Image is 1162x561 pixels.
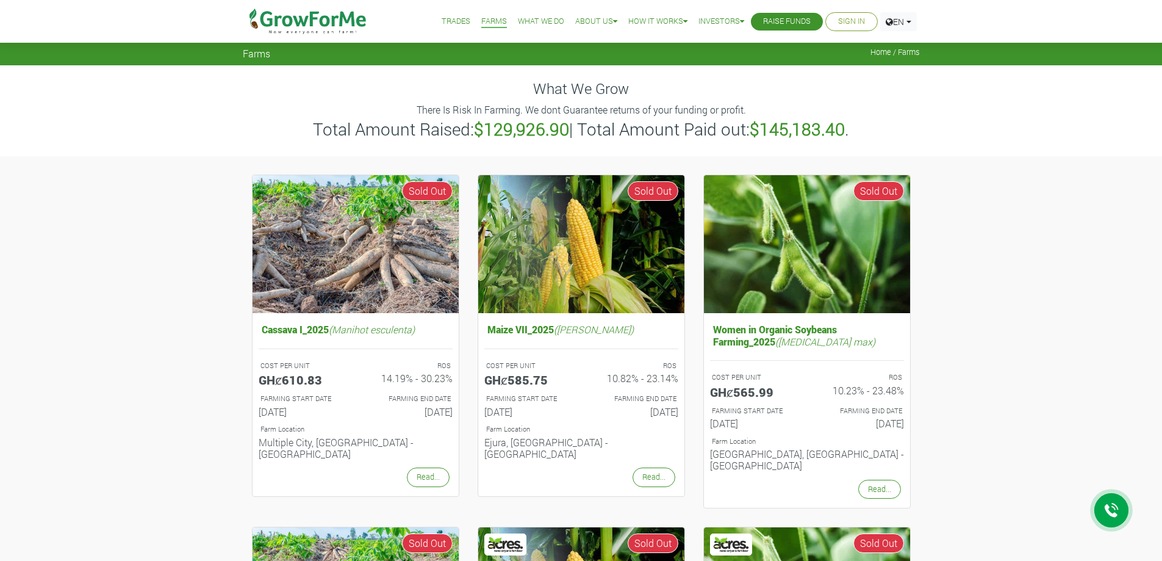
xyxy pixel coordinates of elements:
p: COST PER UNIT [712,372,796,383]
h5: GHȼ610.83 [259,372,346,387]
p: FARMING END DATE [818,406,902,416]
span: Farms [243,48,270,59]
p: FARMING END DATE [367,394,451,404]
h3: Total Amount Raised: | Total Amount Paid out: . [245,119,918,140]
h4: What We Grow [243,80,920,98]
h6: Multiple City, [GEOGRAPHIC_DATA] - [GEOGRAPHIC_DATA] [259,436,453,460]
span: Sold Out [853,534,904,553]
span: Sold Out [853,181,904,201]
span: Sold Out [402,534,453,553]
span: Sold Out [628,181,678,201]
h6: [DATE] [816,418,904,429]
p: COST PER UNIT [260,361,345,371]
p: Location of Farm [486,424,676,435]
h6: [DATE] [484,406,572,418]
p: FARMING START DATE [712,406,796,416]
h5: Women in Organic Soybeans Farming_2025 [710,320,904,350]
b: $145,183.40 [750,118,845,140]
h6: 14.19% - 30.23% [365,372,453,384]
i: ([MEDICAL_DATA] max) [775,335,875,348]
a: Read... [858,480,901,499]
p: FARMING END DATE [592,394,676,404]
a: Sign In [838,15,865,28]
h6: [GEOGRAPHIC_DATA], [GEOGRAPHIC_DATA] - [GEOGRAPHIC_DATA] [710,448,904,471]
a: Farms [481,15,507,28]
p: There Is Risk In Farming. We dont Guarantee returns of your funding or profit. [245,103,918,117]
p: Location of Farm [712,436,902,447]
h6: [DATE] [590,406,678,418]
b: $129,926.90 [474,118,569,140]
h5: Cassava I_2025 [259,320,453,338]
i: (Manihot esculenta) [329,323,415,336]
h5: GHȼ565.99 [710,385,798,399]
span: Sold Out [628,534,678,553]
h6: 10.82% - 23.14% [590,372,678,384]
img: Acres Nano [486,535,525,554]
h5: GHȼ585.75 [484,372,572,387]
p: ROS [367,361,451,371]
a: Trades [442,15,470,28]
a: EN [880,12,917,31]
a: What We Do [518,15,564,28]
span: Sold Out [402,181,453,201]
p: COST PER UNIT [486,361,570,371]
p: ROS [818,372,902,383]
a: Read... [407,468,450,487]
img: Acres Nano [712,535,751,554]
p: FARMING START DATE [486,394,570,404]
i: ([PERSON_NAME]) [554,323,634,336]
p: Location of Farm [260,424,451,435]
a: About Us [575,15,617,28]
h6: Ejura, [GEOGRAPHIC_DATA] - [GEOGRAPHIC_DATA] [484,436,678,460]
h6: [DATE] [710,418,798,429]
h5: Maize VII_2025 [484,320,678,338]
h6: 10.23% - 23.48% [816,385,904,396]
img: growforme image [704,175,910,314]
p: ROS [592,361,676,371]
a: How it Works [628,15,687,28]
a: Raise Funds [763,15,811,28]
h6: [DATE] [259,406,346,418]
span: Home / Farms [870,48,920,57]
h6: [DATE] [365,406,453,418]
img: growforme image [478,175,684,314]
img: growforme image [253,175,459,314]
a: Read... [633,468,675,487]
p: FARMING START DATE [260,394,345,404]
a: Investors [698,15,744,28]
